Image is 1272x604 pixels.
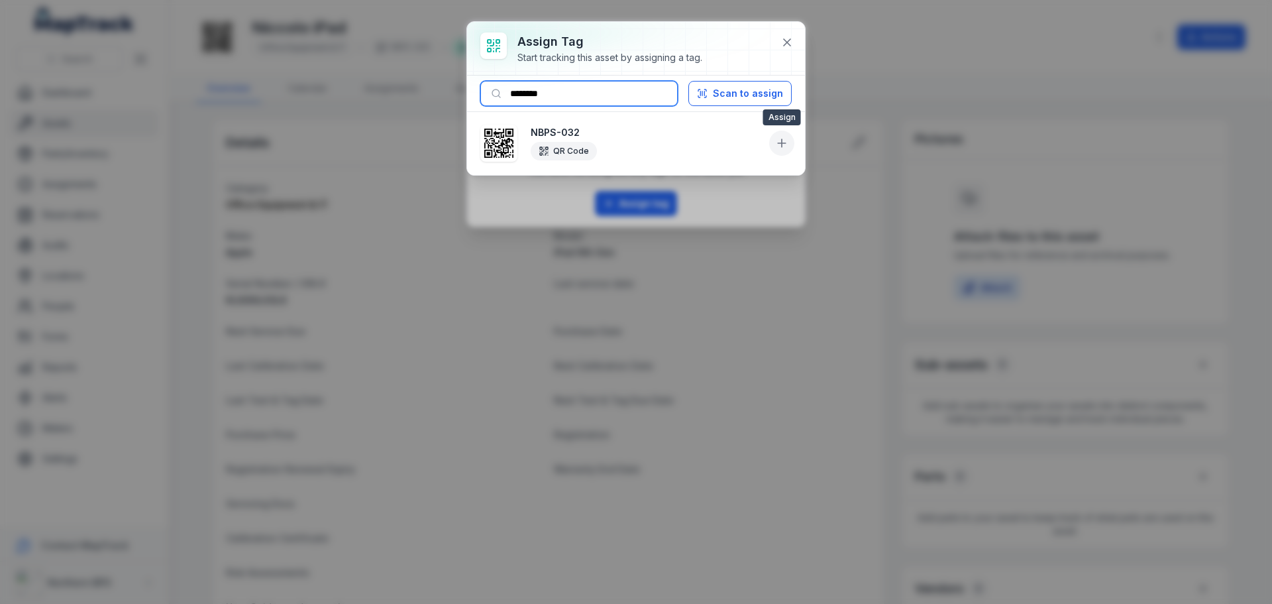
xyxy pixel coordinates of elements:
[517,51,702,64] div: Start tracking this asset by assigning a tag.
[531,142,597,160] div: QR Code
[531,126,764,139] strong: NBPS-032
[763,109,801,125] span: Assign
[517,32,702,51] h3: Assign tag
[688,81,792,106] button: Scan to assign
